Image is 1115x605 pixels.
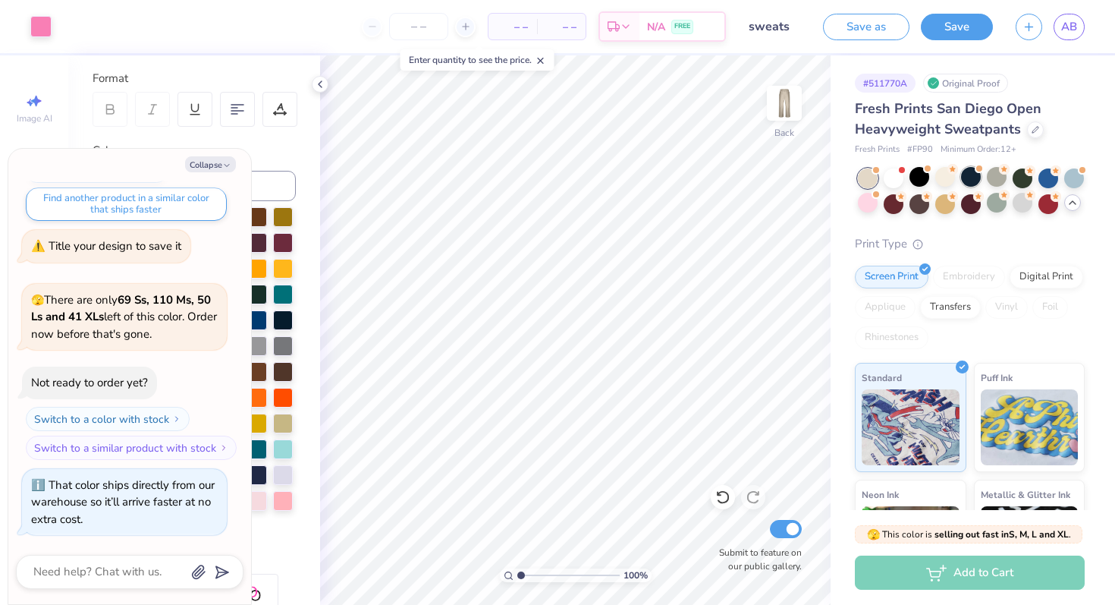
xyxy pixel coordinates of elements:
[1032,296,1068,319] div: Foil
[185,156,236,172] button: Collapse
[855,235,1085,253] div: Print Type
[93,142,296,159] div: Color
[1061,18,1077,36] span: AB
[1010,266,1083,288] div: Digital Print
[49,238,181,254] div: Title your design to save it
[31,375,148,390] div: Not ready to order yet?
[1054,14,1085,40] a: AB
[862,506,960,582] img: Neon Ink
[985,296,1028,319] div: Vinyl
[934,528,1069,540] strong: selling out fast in S, M, L and XL
[981,389,1079,465] img: Puff Ink
[31,292,217,342] span: There are only left of this color. Order now before that's gone.
[400,49,554,71] div: Enter quantity to see the price.
[219,443,228,452] img: Switch to a similar product with stock
[26,187,227,221] button: Find another product in a similar color that ships faster
[31,292,211,325] strong: 69 Ss, 110 Ms, 50 Ls and 41 XLs
[26,407,190,431] button: Switch to a color with stock
[855,143,900,156] span: Fresh Prints
[867,528,880,542] span: 🫣
[623,569,648,582] span: 100 %
[981,487,1070,503] span: Metallic & Glitter Ink
[981,506,1079,582] img: Metallic & Glitter Ink
[172,414,181,424] img: Switch to a color with stock
[674,21,690,32] span: FREE
[862,389,960,465] img: Standard
[498,19,528,35] span: – –
[862,487,899,503] span: Neon Ink
[855,326,928,349] div: Rhinestones
[855,74,916,93] div: # 511770A
[867,528,1071,541] span: This color is .
[920,296,981,319] div: Transfers
[933,266,1005,288] div: Embroidery
[769,88,799,118] img: Back
[26,436,237,460] button: Switch to a similar product with stock
[862,370,902,386] span: Standard
[855,266,928,288] div: Screen Print
[546,19,576,35] span: – –
[389,13,448,40] input: – –
[855,296,916,319] div: Applique
[93,70,297,87] div: Format
[921,14,993,40] button: Save
[711,546,802,573] label: Submit to feature on our public gallery.
[981,370,1013,386] span: Puff Ink
[923,74,1008,93] div: Original Proof
[774,126,794,140] div: Back
[855,99,1041,138] span: Fresh Prints San Diego Open Heavyweight Sweatpants
[823,14,909,40] button: Save as
[647,19,665,35] span: N/A
[737,11,812,42] input: Untitled Design
[31,477,215,527] div: That color ships directly from our warehouse so it’ll arrive faster at no extra cost.
[17,112,52,124] span: Image AI
[31,293,44,307] span: 🫣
